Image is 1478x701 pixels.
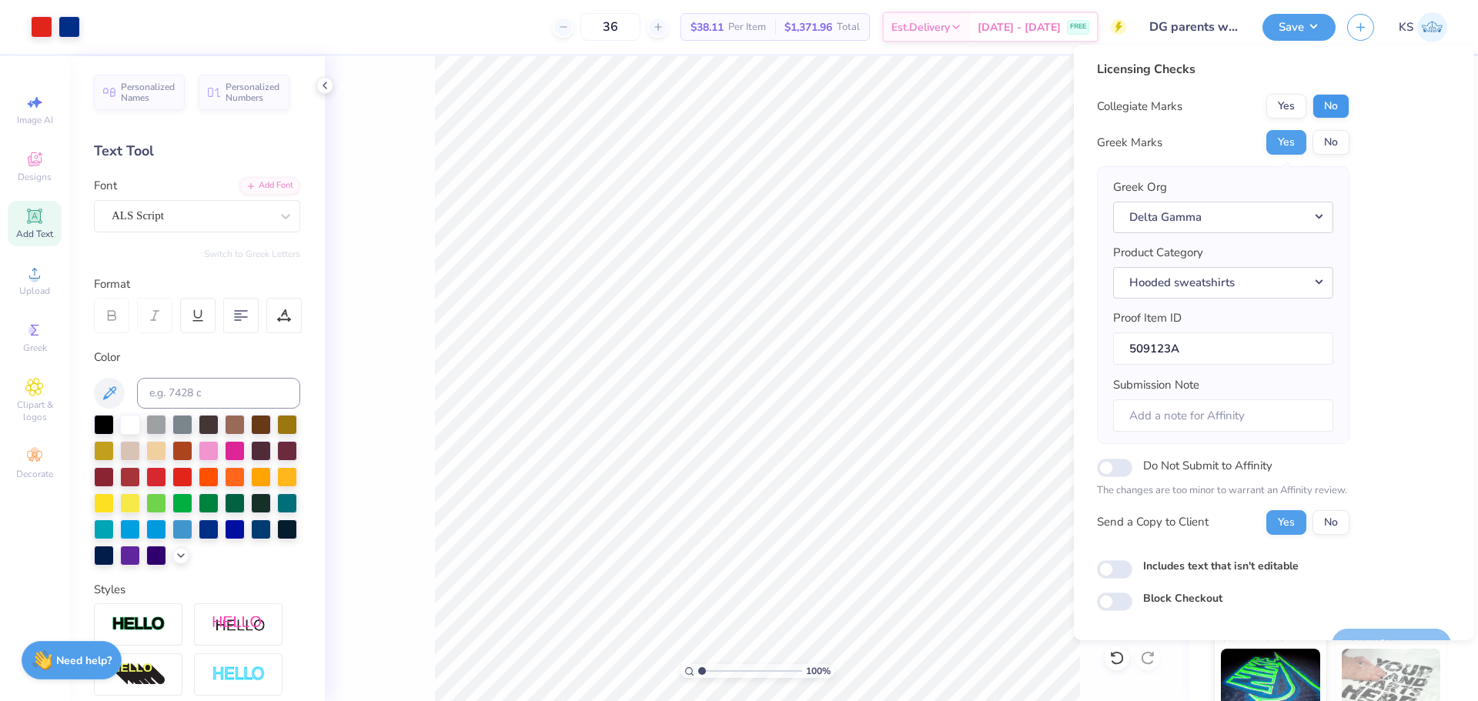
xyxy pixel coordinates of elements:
[1138,12,1251,42] input: Untitled Design
[94,581,300,599] div: Styles
[1266,510,1306,535] button: Yes
[16,468,53,480] span: Decorate
[784,19,832,35] span: $1,371.96
[1097,98,1182,115] div: Collegiate Marks
[56,653,112,668] strong: Need help?
[728,19,766,35] span: Per Item
[1097,60,1349,78] div: Licensing Checks
[1143,558,1299,574] label: Includes text that isn't editable
[1266,94,1306,119] button: Yes
[1417,12,1447,42] img: Kath Sales
[1262,14,1336,41] button: Save
[226,82,280,103] span: Personalized Numbers
[16,228,53,240] span: Add Text
[23,342,47,354] span: Greek
[1143,590,1222,606] label: Block Checkout
[1113,179,1167,196] label: Greek Org
[1113,399,1333,432] input: Add a note for Affinity
[978,19,1061,35] span: [DATE] - [DATE]
[94,349,300,366] div: Color
[94,275,302,293] div: Format
[94,141,300,162] div: Text Tool
[1097,513,1209,531] div: Send a Copy to Client
[891,19,950,35] span: Est. Delivery
[204,248,300,260] button: Switch to Greek Letters
[1097,483,1349,499] p: The changes are too minor to warrant an Affinity review.
[1113,376,1199,394] label: Submission Note
[1097,134,1162,152] div: Greek Marks
[212,615,266,634] img: Shadow
[806,664,831,678] span: 100 %
[8,399,62,423] span: Clipart & logos
[239,177,300,195] div: Add Font
[691,19,724,35] span: $38.11
[112,663,166,687] img: 3d Illusion
[112,616,166,633] img: Stroke
[580,13,640,41] input: – –
[1113,309,1182,327] label: Proof Item ID
[137,378,300,409] input: e.g. 7428 c
[1399,12,1447,42] a: KS
[1312,130,1349,155] button: No
[1399,18,1413,36] span: KS
[1266,130,1306,155] button: Yes
[212,666,266,683] img: Negative Space
[19,285,50,297] span: Upload
[1143,456,1272,476] label: Do Not Submit to Affinity
[18,171,52,183] span: Designs
[17,114,53,126] span: Image AI
[1113,267,1333,299] button: Hooded sweatshirts
[94,177,117,195] label: Font
[1113,244,1203,262] label: Product Category
[1312,94,1349,119] button: No
[1113,202,1333,233] button: Delta Gamma
[121,82,176,103] span: Personalized Names
[1070,22,1086,32] span: FREE
[837,19,860,35] span: Total
[1312,510,1349,535] button: No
